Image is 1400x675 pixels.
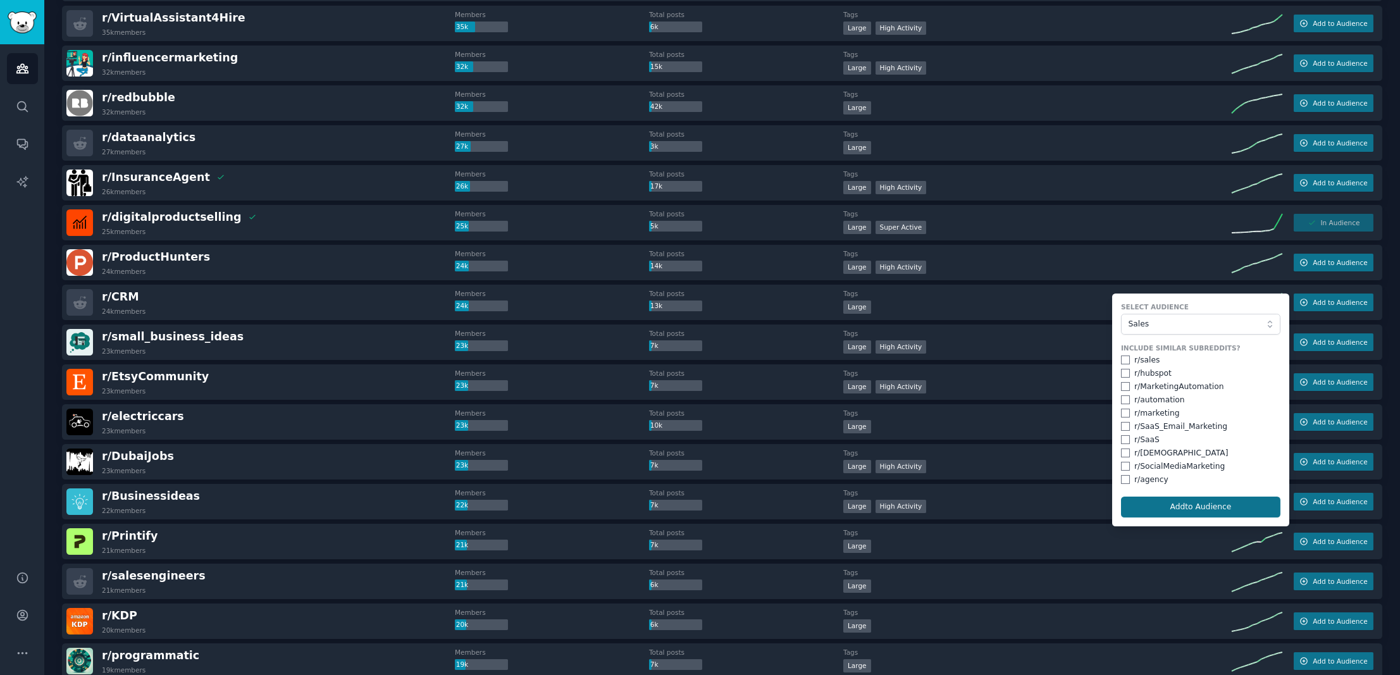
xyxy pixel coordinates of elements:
[1134,368,1172,380] div: r/ hubspot
[102,666,146,674] div: 19k members
[455,528,649,537] dt: Members
[455,369,649,378] dt: Members
[876,340,927,354] div: High Activity
[649,579,702,591] div: 6k
[843,409,1232,418] dt: Tags
[843,261,871,274] div: Large
[1121,302,1280,311] label: Select Audience
[455,409,649,418] dt: Members
[1313,338,1367,347] span: Add to Audience
[1294,493,1373,511] button: Add to Audience
[649,181,702,192] div: 17k
[455,10,649,19] dt: Members
[1313,59,1367,68] span: Add to Audience
[102,187,146,196] div: 26k members
[843,488,1232,497] dt: Tags
[843,249,1232,258] dt: Tags
[1134,381,1224,393] div: r/ MarketingAutomation
[649,369,843,378] dt: Total posts
[876,181,927,194] div: High Activity
[455,380,508,392] div: 23k
[649,500,702,511] div: 7k
[455,648,649,657] dt: Members
[876,261,927,274] div: High Activity
[102,91,175,104] span: r/ redbubble
[66,50,93,77] img: influencermarketing
[649,300,702,312] div: 13k
[66,449,93,475] img: DubaiJobs
[1134,395,1185,406] div: r/ automation
[102,108,146,116] div: 32k members
[102,609,137,622] span: r/ KDP
[843,460,871,473] div: Large
[843,22,871,35] div: Large
[876,460,927,473] div: High Activity
[102,51,238,64] span: r/ influencermarketing
[649,659,702,671] div: 7k
[455,340,508,352] div: 23k
[649,528,843,537] dt: Total posts
[1294,333,1373,351] button: Add to Audience
[876,221,927,234] div: Super Active
[1294,174,1373,192] button: Add to Audience
[843,500,871,513] div: Large
[102,347,146,356] div: 23k members
[455,579,508,591] div: 21k
[876,22,927,35] div: High Activity
[455,130,649,139] dt: Members
[649,340,702,352] div: 7k
[1313,577,1367,586] span: Add to Audience
[102,569,206,582] span: r/ salesengineers
[649,619,702,631] div: 6k
[843,340,871,354] div: Large
[102,211,241,223] span: r/ digitalproductselling
[843,329,1232,338] dt: Tags
[1294,453,1373,471] button: Add to Audience
[843,90,1232,99] dt: Tags
[843,181,871,194] div: Large
[102,426,146,435] div: 23k members
[843,221,871,234] div: Large
[1313,99,1367,108] span: Add to Audience
[649,221,702,232] div: 5k
[843,300,871,314] div: Large
[843,540,871,553] div: Large
[1134,435,1160,446] div: r/ SaaS
[66,90,93,116] img: redbubble
[843,568,1232,577] dt: Tags
[455,261,508,272] div: 24k
[455,61,508,73] div: 32k
[649,50,843,59] dt: Total posts
[1294,54,1373,72] button: Add to Audience
[649,409,843,418] dt: Total posts
[649,608,843,617] dt: Total posts
[455,540,508,551] div: 21k
[102,330,244,343] span: r/ small_business_ideas
[1313,617,1367,626] span: Add to Audience
[1134,474,1168,486] div: r/ agency
[102,506,146,515] div: 22k members
[876,380,927,393] div: High Activity
[455,449,649,457] dt: Members
[102,546,146,555] div: 21k members
[102,307,146,316] div: 24k members
[1313,537,1367,546] span: Add to Audience
[876,500,927,513] div: High Activity
[843,608,1232,617] dt: Tags
[102,586,146,595] div: 21k members
[843,170,1232,178] dt: Tags
[1121,344,1280,352] label: Include Similar Subreddits?
[66,170,93,196] img: InsuranceAgent
[843,648,1232,657] dt: Tags
[1313,378,1367,387] span: Add to Audience
[843,449,1232,457] dt: Tags
[1313,298,1367,307] span: Add to Audience
[843,528,1232,537] dt: Tags
[649,420,702,431] div: 10k
[102,267,146,276] div: 24k members
[455,170,649,178] dt: Members
[1294,612,1373,630] button: Add to Audience
[102,450,174,462] span: r/ DubaiJobs
[455,659,508,671] div: 19k
[102,290,139,303] span: r/ CRM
